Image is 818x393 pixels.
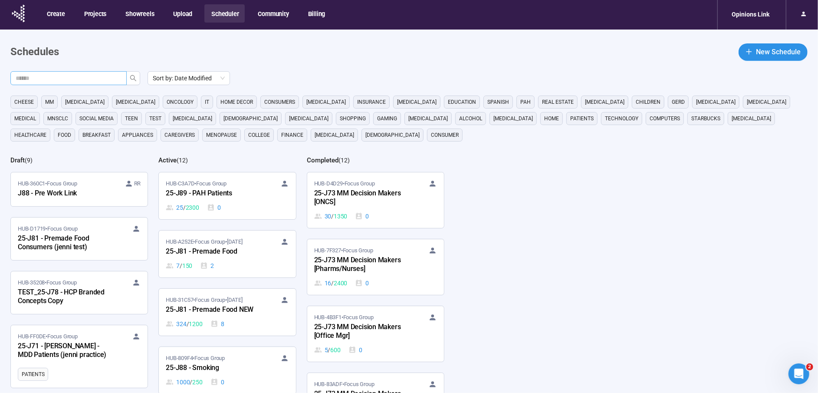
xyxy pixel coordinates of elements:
[340,114,366,123] span: shopping
[47,114,68,123] span: mnsclc
[408,114,448,123] span: [MEDICAL_DATA]
[348,345,362,355] div: 0
[186,203,199,212] span: 2300
[314,211,348,221] div: 30
[281,131,303,139] span: finance
[11,218,148,260] a: HUB-D1719•Focus Group25-J81 - Premade Food Consumers (jenni test)
[65,98,105,106] span: [MEDICAL_DATA]
[448,98,476,106] span: education
[153,72,225,85] span: Sort by: Date Modified
[206,131,237,139] span: menopause
[166,304,261,316] div: 25-J81 - Premade Food NEW
[788,363,809,384] iframe: Intercom live chat
[307,172,444,228] a: HUB-D4D29•Focus Group25-J73 MM Decision Makers [ONCS]30 / 13500
[205,98,209,106] span: it
[739,43,808,61] button: plusNew Schedule
[187,319,189,329] span: /
[11,172,148,206] a: HUB-360C1•Focus Group RRJ88 - Pre Work Link
[314,179,375,188] span: HUB-D4D29 • Focus Group
[542,98,574,106] span: real estate
[18,225,78,233] span: HUB-D1719 • Focus Group
[636,98,660,106] span: children
[397,98,437,106] span: [MEDICAL_DATA]
[210,377,224,387] div: 0
[183,203,186,212] span: /
[79,114,114,123] span: social media
[331,211,334,221] span: /
[166,179,227,188] span: HUB-C3A7D • Focus Group
[314,255,410,275] div: 25-J73 MM Decision Makers [Pharms/Nurses]
[166,354,225,363] span: HUB-809F4 • Focus Group
[377,114,397,123] span: gaming
[130,75,137,82] span: search
[18,332,78,341] span: HUB-FF0DE • Focus Group
[251,4,295,23] button: Community
[126,71,140,85] button: search
[10,44,59,60] h1: Schedules
[248,131,270,139] span: college
[806,363,813,370] span: 2
[355,211,369,221] div: 0
[177,157,188,164] span: ( 12 )
[220,98,253,106] span: home decor
[125,114,138,123] span: Teen
[134,179,141,188] span: RR
[314,188,410,208] div: 25-J73 MM Decision Makers [ONCS]
[264,98,295,106] span: consumers
[227,238,243,245] time: [DATE]
[306,98,346,106] span: [MEDICAL_DATA]
[164,131,195,139] span: caregivers
[159,289,296,336] a: HUB-31C57•Focus Group•[DATE]25-J81 - Premade Food NEW324 / 12008
[487,98,509,106] span: Spanish
[314,380,375,389] span: HUB-83ADF • Focus Group
[166,203,199,212] div: 25
[334,278,347,288] span: 2400
[314,345,341,355] div: 5
[166,188,261,199] div: 25-J89 - PAH Patients
[166,246,261,258] div: 25-J81 - Premade Food
[158,156,177,164] h2: Active
[210,319,224,329] div: 8
[166,238,242,246] span: HUB-A252E • Focus Group •
[82,131,111,139] span: breakfast
[746,48,752,55] span: plus
[301,4,332,23] button: Billing
[315,131,354,139] span: [MEDICAL_DATA]
[18,341,113,361] div: 25-J71 - [PERSON_NAME] - MDD Patients (jenni practice)
[40,4,71,23] button: Create
[696,98,736,106] span: [MEDICAL_DATA]
[18,278,77,287] span: HUB-35208 • Focus Group
[166,319,202,329] div: 324
[18,179,77,188] span: HUB-360C1 • Focus Group
[159,172,296,219] a: HUB-C3A7D•Focus Group25-J89 - PAH Patients25 / 23000
[544,114,559,123] span: home
[314,246,373,255] span: HUB-7F327 • Focus Group
[45,98,54,106] span: MM
[307,156,338,164] h2: Completed
[314,278,348,288] div: 16
[116,98,155,106] span: [MEDICAL_DATA]
[328,345,330,355] span: /
[289,114,329,123] span: [MEDICAL_DATA]
[334,211,347,221] span: 1350
[11,325,148,388] a: HUB-FF0DE•Focus Group25-J71 - [PERSON_NAME] - MDD Patients (jenni practice)Patients
[493,114,533,123] span: [MEDICAL_DATA]
[365,131,420,139] span: [DEMOGRAPHIC_DATA]
[330,345,340,355] span: 600
[14,98,34,106] span: cheese
[314,322,410,342] div: 25-J73 MM Decision Makers [Office Mgr]
[166,363,261,374] div: 25-J88 - Smoking
[691,114,720,123] span: starbucks
[166,377,202,387] div: 1000
[605,114,638,123] span: technology
[307,306,444,362] a: HUB-4B3F1•Focus Group25-J73 MM Decision Makers [Office Mgr]5 / 6000
[314,313,374,322] span: HUB-4B3F1 • Focus Group
[166,296,242,304] span: HUB-31C57 • Focus Group •
[200,261,214,271] div: 2
[18,233,113,253] div: 25-J81 - Premade Food Consumers (jenni test)
[227,297,243,303] time: [DATE]
[122,131,153,139] span: appliances
[357,98,386,106] span: Insurance
[149,114,161,123] span: Test
[726,6,775,23] div: Opinions Link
